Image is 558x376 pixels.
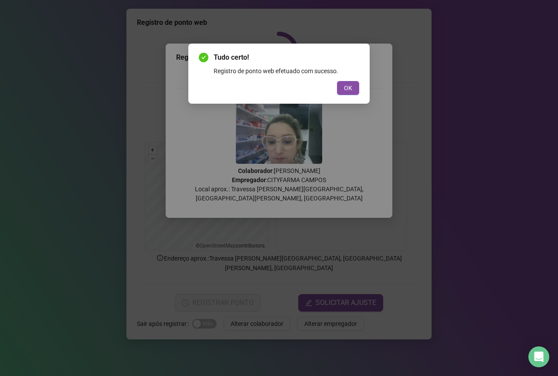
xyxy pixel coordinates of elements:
[214,52,359,63] span: Tudo certo!
[337,81,359,95] button: OK
[214,66,359,76] div: Registro de ponto web efetuado com sucesso.
[528,346,549,367] div: Open Intercom Messenger
[344,83,352,93] span: OK
[199,53,208,62] span: check-circle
